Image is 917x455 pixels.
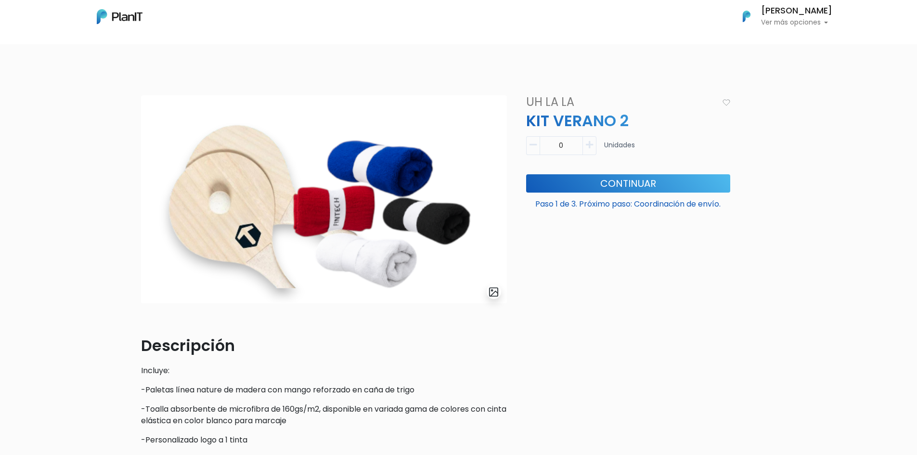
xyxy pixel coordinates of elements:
p: Ver más opciones [761,19,832,26]
p: -Personalizado logo a 1 tinta [141,434,507,446]
h4: Uh La La [520,95,718,109]
p: KIT VERANO 2 [520,109,736,132]
img: PlanIt Logo [97,9,142,24]
p: -Toalla absorbente de microfibra de 160gs/m2, disponible en variada gama de colores con cinta elá... [141,403,507,427]
button: Continuar [526,174,730,193]
p: -Paletas línea nature de madera con mango reforzado en caña de trigo [141,384,507,396]
p: Paso 1 de 3. Próximo paso: Coordinación de envío. [526,195,730,210]
img: Captura_de_pantalla_2025-09-04_164953.png [141,95,507,303]
img: heart_icon [723,99,730,106]
p: Descripción [141,334,507,357]
p: Incluye: [141,365,507,377]
button: PlanIt Logo [PERSON_NAME] Ver más opciones [730,4,832,29]
img: PlanIt Logo [736,6,757,27]
img: gallery-light [488,286,499,298]
h6: [PERSON_NAME] [761,7,832,15]
p: Unidades [604,140,635,159]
